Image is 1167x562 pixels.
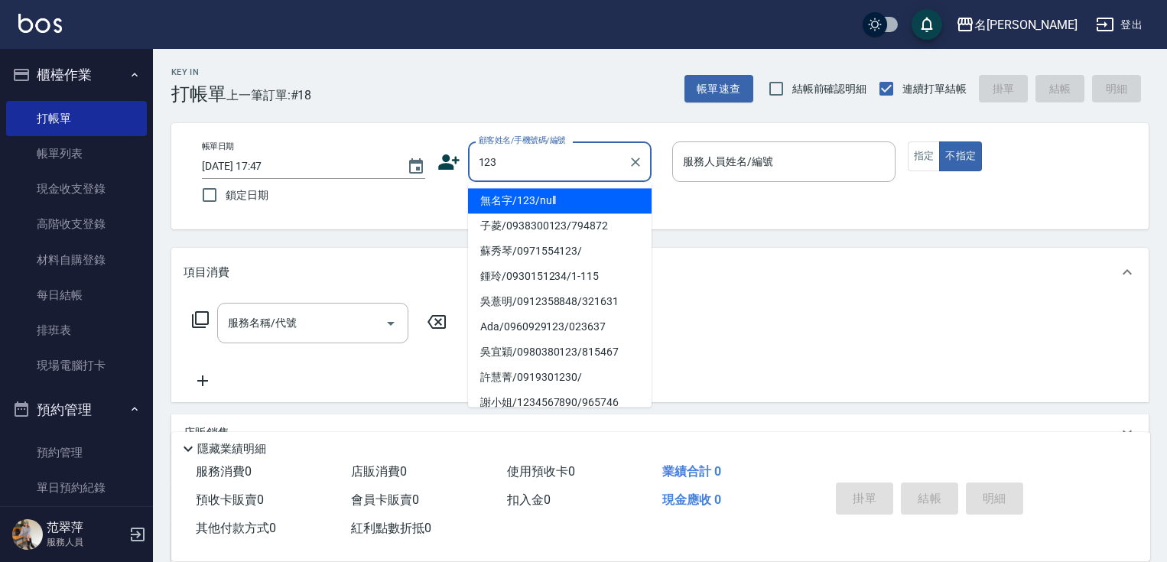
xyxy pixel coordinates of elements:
a: 打帳單 [6,101,147,136]
a: 每日結帳 [6,278,147,313]
li: 鍾玲/0930151234/1-115 [468,264,652,289]
li: 子菱/0938300123/794872 [468,213,652,239]
label: 顧客姓名/手機號碼/編號 [479,135,566,146]
button: 帳單速查 [684,75,753,103]
li: Ada/0960929123/023637 [468,314,652,339]
button: Choose date, selected date is 2025-10-08 [398,148,434,185]
a: 單週預約紀錄 [6,506,147,541]
button: 登出 [1090,11,1149,39]
a: 帳單列表 [6,136,147,171]
span: 扣入金 0 [507,492,551,507]
button: Clear [625,151,646,173]
p: 隱藏業績明細 [197,441,266,457]
button: Open [379,311,403,336]
button: 不指定 [939,141,982,171]
span: 服務消費 0 [196,464,252,479]
li: 吳宜穎/0980380123/815467 [468,339,652,365]
a: 單日預約紀錄 [6,470,147,505]
img: Person [12,519,43,550]
li: 許慧菁/0919301230/ [468,365,652,390]
p: 項目消費 [184,265,229,281]
li: 吳薏明/0912358848/321631 [468,289,652,314]
span: 會員卡販賣 0 [351,492,419,507]
button: save [912,9,942,40]
a: 排班表 [6,313,147,348]
span: 現金應收 0 [662,492,721,507]
span: 店販消費 0 [351,464,407,479]
div: 店販銷售 [171,414,1149,451]
button: 預約管理 [6,390,147,430]
span: 業績合計 0 [662,464,721,479]
span: 預收卡販賣 0 [196,492,264,507]
span: 連續打單結帳 [902,81,967,97]
span: 紅利點數折抵 0 [351,521,431,535]
p: 店販銷售 [184,425,229,441]
a: 現金收支登錄 [6,171,147,206]
a: 材料自購登錄 [6,242,147,278]
span: 其他付款方式 0 [196,521,276,535]
div: 項目消費 [171,248,1149,297]
li: 蘇秀琴/0971554123/ [468,239,652,264]
input: YYYY/MM/DD hh:mm [202,154,392,179]
p: 服務人員 [47,535,125,549]
span: 上一筆訂單:#18 [226,86,312,105]
li: 無名字/123/null [468,188,652,213]
div: 名[PERSON_NAME] [974,15,1078,34]
button: 指定 [908,141,941,171]
button: 名[PERSON_NAME] [950,9,1084,41]
h5: 范翠萍 [47,520,125,535]
a: 現場電腦打卡 [6,348,147,383]
span: 結帳前確認明細 [792,81,867,97]
span: 鎖定日期 [226,187,268,203]
a: 高階收支登錄 [6,206,147,242]
button: 櫃檯作業 [6,55,147,95]
li: 謝小姐/1234567890/965746 [468,390,652,415]
img: Logo [18,14,62,33]
label: 帳單日期 [202,141,234,152]
h2: Key In [171,67,226,77]
span: 使用預收卡 0 [507,464,575,479]
h3: 打帳單 [171,83,226,105]
a: 預約管理 [6,435,147,470]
